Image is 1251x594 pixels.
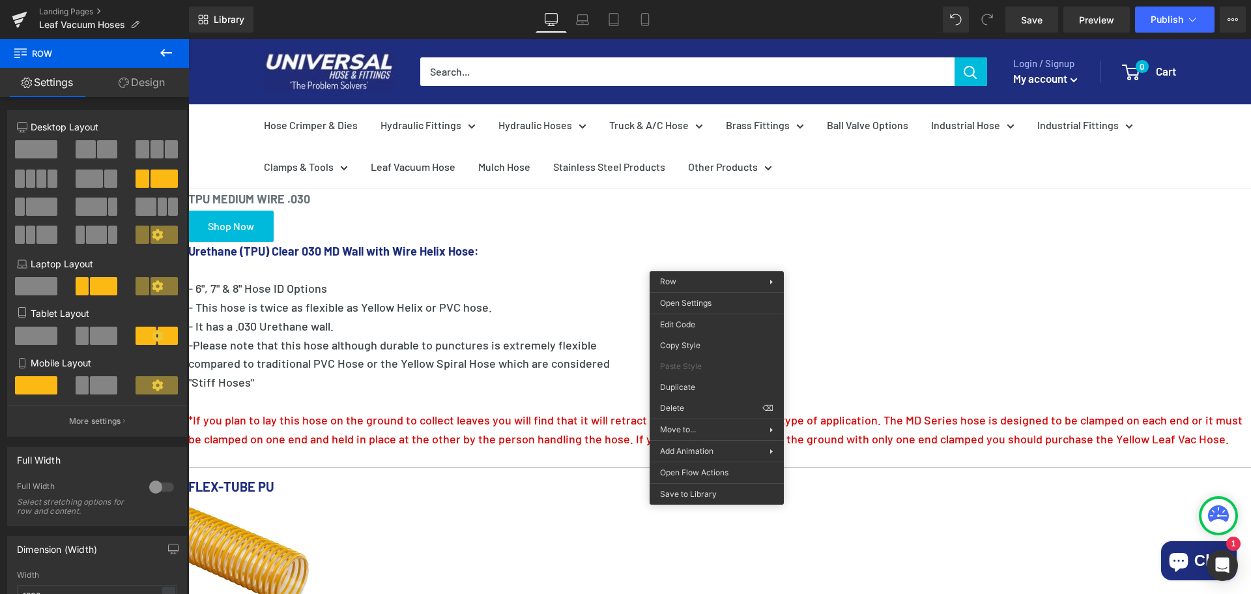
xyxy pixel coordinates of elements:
button: More [1220,7,1246,33]
span: Preview [1079,13,1114,27]
span: ⌫ [762,402,773,414]
a: Mulch Hose [290,118,342,138]
a: Laptop [567,7,598,33]
a: Hose Crimper & Dies [76,76,169,96]
button: Undo [943,7,969,33]
span: Cart [968,25,988,38]
a: Design [94,68,189,97]
span: Open Flow Actions [660,467,773,479]
p: Tablet Layout [17,306,177,320]
input: Search... [232,18,766,47]
span: Shop Now [20,181,66,193]
span: Login / Signup [825,15,889,33]
a: Desktop [536,7,567,33]
a: Preview [1063,7,1130,33]
a: Industrial Hose [743,76,826,96]
div: Open Intercom Messenger [1207,550,1238,581]
p: More settings [69,415,121,427]
a: Hydraulic Hoses [310,76,398,96]
span: Publish [1151,14,1183,25]
a: Brass Fittings [538,76,616,96]
a: Hydraulic Fittings [192,76,287,96]
span: Add Animation [660,445,769,457]
span: 0 [947,21,960,34]
div: Width [17,571,177,580]
button: More settings [8,406,186,436]
a: Tablet [598,7,629,33]
button: Publish [1135,7,1215,33]
a: New Library [189,7,253,33]
span: Paste Style [660,361,773,372]
span: Copy Style [660,340,773,351]
a: Mobile [629,7,661,33]
p: Desktop Layout [17,120,177,134]
img: Universal Hose and Fittings [76,13,206,52]
span: Save to Library [660,488,773,500]
div: Full Width [17,481,136,495]
button: Search [766,18,799,47]
inbox-online-store-chat: Shopify online store chat [969,502,1052,544]
span: Row [660,276,676,286]
a: Other Products [500,118,584,138]
span: Edit Code [660,319,773,331]
a: Landing Pages [39,7,189,17]
span: Leaf Vacuum Hoses [39,20,125,30]
div: Dimension (Width) [17,537,97,555]
span: Open Settings [660,297,773,309]
span: Save [1021,13,1042,27]
div: Full Width [17,447,61,466]
a: Leaf Vacuum Hose [182,118,267,138]
p: Laptop Layout [17,257,177,271]
span: Delete [660,402,762,414]
a: Stainless Steel Products [365,118,477,138]
div: Select stretching options for row and content. [17,497,134,516]
a: Ball Valve Options [639,76,720,96]
a: Clamps & Tools [76,118,160,138]
a: My account [825,29,889,50]
a: Truck & A/C Hose [421,76,515,96]
span: Duplicate [660,381,773,393]
a: Industrial Fittings [849,76,945,96]
p: Mobile Layout [17,356,177,370]
span: Library [214,14,244,25]
button: Redo [974,7,1000,33]
span: Row [13,39,143,68]
span: Move to... [660,424,769,436]
a: 0 Cart [935,22,988,43]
